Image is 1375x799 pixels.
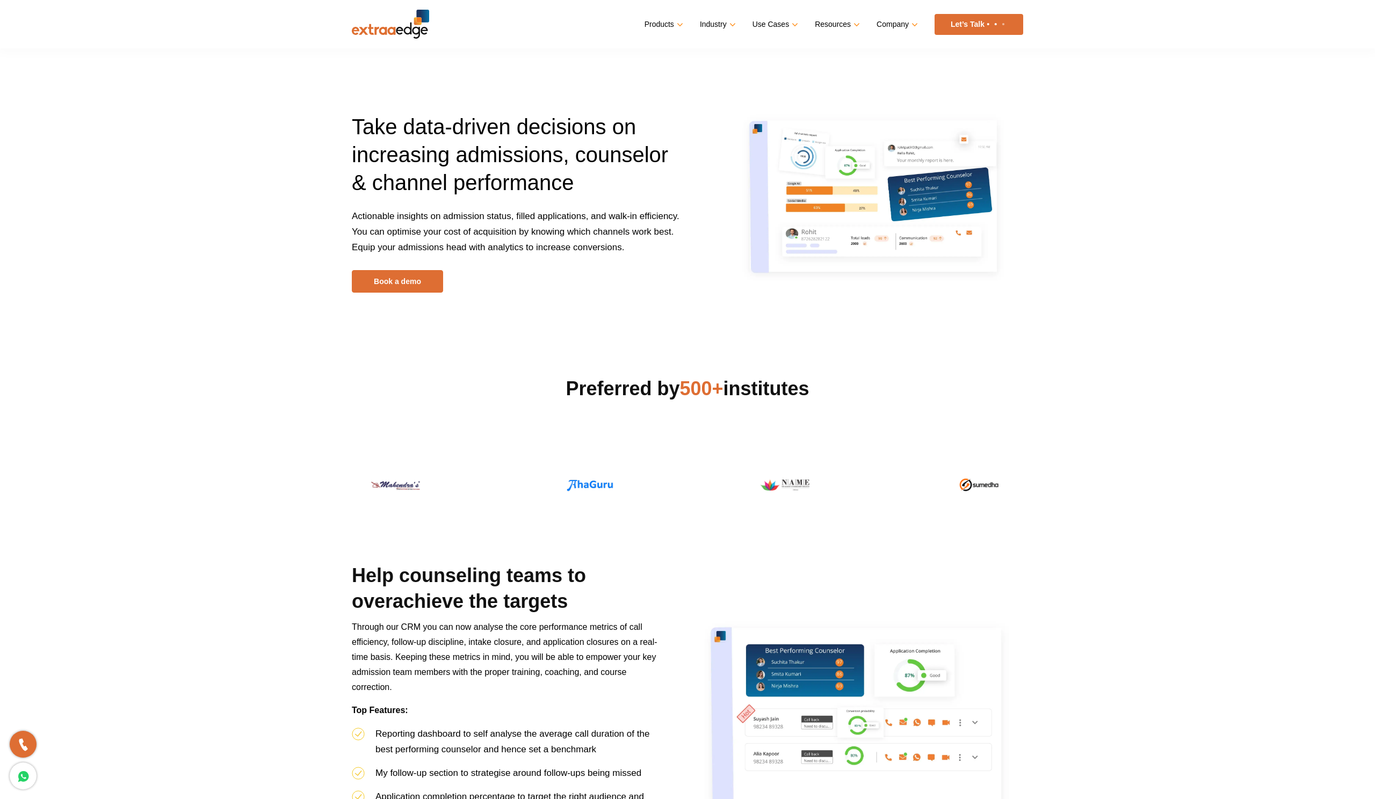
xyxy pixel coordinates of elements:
span: Reporting dashboard to self analyse the average call duration of the best performing counselor an... [375,729,649,754]
a: Use Cases [752,17,796,32]
a: Products [645,17,681,32]
h2: Preferred by institutes [352,376,1023,402]
a: Company [877,17,916,32]
a: Let’s Talk [935,14,1023,35]
span: My follow-up section to strategise around follow-ups being missed [375,768,641,778]
a: Industry [700,17,734,32]
a: Resources [815,17,858,32]
span: Take data-driven decisions on increasing admissions, counselor & channel performance [352,115,668,194]
h2: Help counseling teams to overachieve the targets [352,563,665,620]
span: Actionable insights on admission status, filled applications, and walk-in efficiency. You can opt... [352,211,679,252]
b: Top Features: [352,706,408,715]
span: Through our CRM you can now analyse the core performance metrics of call efficiency, follow-up di... [352,622,657,692]
img: management-banner [736,90,1017,316]
span: 500+ [680,377,723,399]
a: Book a demo [352,270,443,293]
